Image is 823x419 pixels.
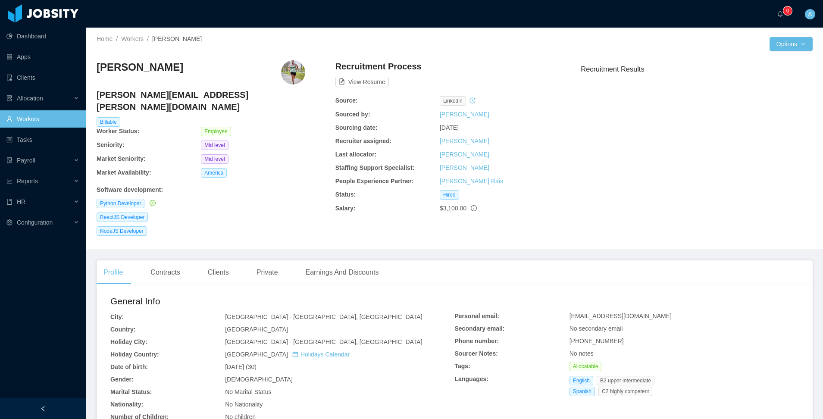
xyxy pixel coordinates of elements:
span: [DEMOGRAPHIC_DATA] [225,376,293,383]
b: Country: [110,326,135,333]
b: Worker Status: [97,128,139,134]
b: Status: [335,191,356,198]
i: icon: history [469,97,476,103]
span: Python Developer [97,199,144,208]
span: [PERSON_NAME] [152,35,202,42]
span: Reports [17,178,38,184]
span: info-circle [471,205,477,211]
b: Source: [335,97,358,104]
b: Recruiter assigned: [335,138,392,144]
b: Languages: [455,375,489,382]
i: icon: line-chart [6,178,13,184]
span: Employee [201,127,231,136]
a: icon: userWorkers [6,110,79,128]
span: [GEOGRAPHIC_DATA] [225,351,350,358]
a: icon: auditClients [6,69,79,86]
b: Sourced by: [335,111,370,118]
b: Market Seniority: [97,155,146,162]
a: icon: pie-chartDashboard [6,28,79,45]
span: Mid level [201,154,228,164]
b: Secondary email: [455,325,505,332]
span: No secondary email [570,325,623,332]
a: icon: check-circle [148,200,156,206]
a: [PERSON_NAME] [440,138,489,144]
span: HR [17,198,25,205]
span: / [116,35,118,42]
b: Software development : [97,186,163,193]
a: [PERSON_NAME] [440,111,489,118]
span: linkedin [440,96,466,106]
i: icon: bell [777,11,783,17]
span: Payroll [17,157,35,164]
span: $3,100.00 [440,205,466,212]
i: icon: setting [6,219,13,225]
b: City: [110,313,124,320]
span: English [570,376,593,385]
span: NodeJS Developer [97,226,147,236]
span: Hired [440,190,459,200]
h4: [PERSON_NAME][EMAIL_ADDRESS][PERSON_NAME][DOMAIN_NAME] [97,89,305,113]
h2: General Info [110,294,455,308]
a: icon: profileTasks [6,131,79,148]
b: Nationality: [110,401,143,408]
span: Allocation [17,95,43,102]
button: Optionsicon: down [770,37,813,51]
b: Sourcer Notes: [455,350,498,357]
span: [PHONE_NUMBER] [570,338,624,344]
span: A [808,9,812,19]
b: People Experience Partner: [335,178,414,184]
b: Salary: [335,205,356,212]
div: Contracts [144,260,187,285]
a: icon: file-textView Resume [335,78,389,85]
span: Billable [97,117,120,127]
span: [GEOGRAPHIC_DATA] - [GEOGRAPHIC_DATA], [GEOGRAPHIC_DATA] [225,313,422,320]
b: Date of birth: [110,363,148,370]
span: / [147,35,149,42]
b: Seniority: [97,141,125,148]
span: Spanish [570,387,595,396]
i: icon: file-protect [6,157,13,163]
span: No Nationality [225,401,263,408]
i: icon: book [6,199,13,205]
div: Earnings And Discounts [299,260,386,285]
a: icon: calendarHolidays Calendar [292,351,350,358]
b: Market Availability: [97,169,151,176]
span: [DATE] [440,124,459,131]
span: B2 upper intermediate [597,376,654,385]
b: Staffing Support Specialist: [335,164,415,171]
i: icon: calendar [292,351,298,357]
a: icon: appstoreApps [6,48,79,66]
a: [PERSON_NAME] Rais [440,178,503,184]
b: Holiday City: [110,338,147,345]
button: icon: file-textView Resume [335,77,389,87]
div: Private [250,260,285,285]
span: Allocatable [570,362,602,371]
b: Phone number: [455,338,499,344]
a: [PERSON_NAME] [440,164,489,171]
span: Mid level [201,141,228,150]
span: [GEOGRAPHIC_DATA] - [GEOGRAPHIC_DATA], [GEOGRAPHIC_DATA] [225,338,422,345]
span: America [201,168,227,178]
span: [EMAIL_ADDRESS][DOMAIN_NAME] [570,313,672,319]
b: Sourcing date: [335,124,378,131]
span: ReactJS Developer [97,213,148,222]
i: icon: solution [6,95,13,101]
span: No Marital Status [225,388,271,395]
a: Home [97,35,113,42]
b: Last allocator: [335,151,377,158]
b: Marital Status: [110,388,152,395]
b: Gender: [110,376,134,383]
a: [PERSON_NAME] [440,151,489,158]
b: Holiday Country: [110,351,159,358]
span: [DATE] (30) [225,363,257,370]
h3: Recruitment Results [581,64,813,75]
b: Personal email: [455,313,500,319]
span: C2 highly competent [598,387,652,396]
div: Clients [201,260,236,285]
sup: 0 [783,6,792,15]
span: Configuration [17,219,53,226]
div: Profile [97,260,130,285]
img: c27a4fd4-ef69-4185-af1c-33888a17a16d_67d2ed10837c9-400w.png [281,60,305,84]
span: [GEOGRAPHIC_DATA] [225,326,288,333]
b: Tags: [455,363,470,369]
